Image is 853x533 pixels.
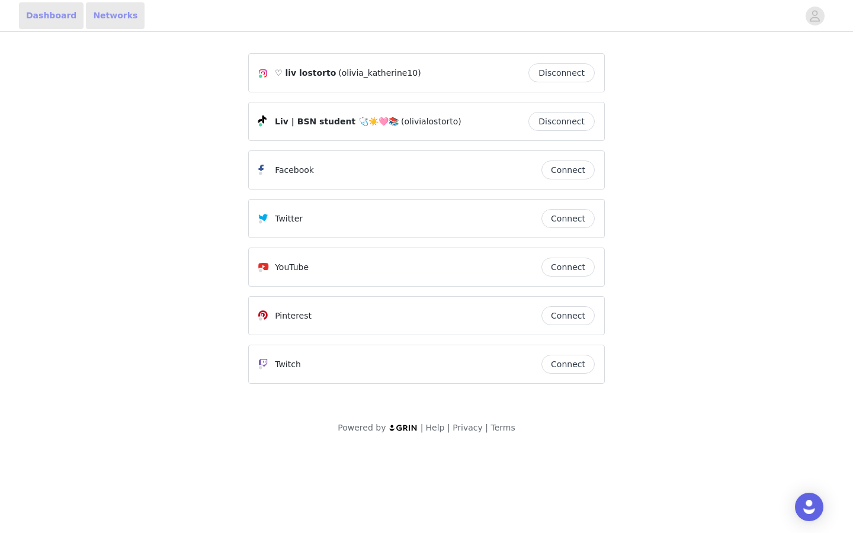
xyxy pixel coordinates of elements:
img: Instagram Icon [258,69,268,78]
img: logo [389,424,418,432]
p: Twitter [275,213,303,225]
button: Connect [541,160,595,179]
span: (olivia_katherine10) [338,67,421,79]
button: Disconnect [528,63,595,82]
a: Terms [490,423,515,432]
span: Liv | BSN student 🩺☀️🩷📚 [275,115,399,128]
div: avatar [809,7,820,25]
button: Connect [541,355,595,374]
a: Networks [86,2,145,29]
button: Connect [541,209,595,228]
span: ♡ liv lostorto [275,67,336,79]
a: Help [426,423,445,432]
button: Disconnect [528,112,595,131]
span: (olivialostorto) [401,115,461,128]
div: Open Intercom Messenger [795,493,823,521]
a: Dashboard [19,2,84,29]
button: Connect [541,306,595,325]
button: Connect [541,258,595,277]
span: | [421,423,424,432]
a: Privacy [453,423,483,432]
span: | [485,423,488,432]
span: Powered by [338,423,386,432]
p: Twitch [275,358,301,371]
p: YouTube [275,261,309,274]
p: Pinterest [275,310,312,322]
p: Facebook [275,164,314,176]
span: | [447,423,450,432]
